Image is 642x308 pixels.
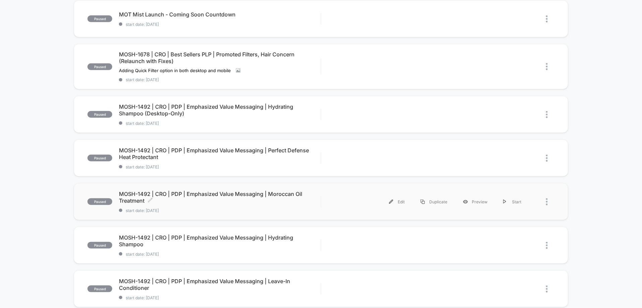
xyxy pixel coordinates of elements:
[87,63,112,70] span: paused
[119,22,321,27] span: start date: [DATE]
[119,51,321,64] span: MOSH-1678 | CRO | Best Sellers PLP | Promoted Filters, Hair Concern (Relaunch with Fixes)
[546,286,548,293] img: close
[87,198,112,205] span: paused
[87,155,112,161] span: paused
[455,194,496,209] div: Preview
[546,242,548,249] img: close
[546,15,548,22] img: close
[546,111,548,118] img: close
[546,63,548,70] img: close
[546,198,548,205] img: close
[496,194,529,209] div: Start
[119,295,321,300] span: start date: [DATE]
[119,252,321,257] span: start date: [DATE]
[119,11,321,18] span: MOT Mist Launch - Coming Soon Countdown
[389,200,393,204] img: menu
[503,200,507,204] img: menu
[87,242,112,249] span: paused
[119,208,321,213] span: start date: [DATE]
[413,194,455,209] div: Duplicate
[381,194,413,209] div: Edit
[421,200,425,204] img: menu
[119,68,231,73] span: Adding Quick Filter option in both desktop and mobile
[119,103,321,117] span: MOSH-1492 | CRO | PDP | Emphasized Value Messaging | Hydrating Shampoo (Desktop-Only)
[119,77,321,82] span: start date: [DATE]
[119,164,321,169] span: start date: [DATE]
[87,15,112,22] span: paused
[546,155,548,162] img: close
[119,191,321,204] span: MOSH-1492 | CRO | PDP | Emphasized Value Messaging | Moroccan Oil Treatment
[87,286,112,292] span: paused
[87,111,112,118] span: paused
[119,278,321,291] span: MOSH-1492 | CRO | PDP | Emphasized Value Messaging | Leave-In Conditioner
[119,121,321,126] span: start date: [DATE]
[119,147,321,160] span: MOSH-1492 | CRO | PDP | Emphasized Value Messaging | Perfect Defense Heat Protectant
[119,234,321,248] span: MOSH-1492 | CRO | PDP | Emphasized Value Messaging | Hydrating Shampoo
